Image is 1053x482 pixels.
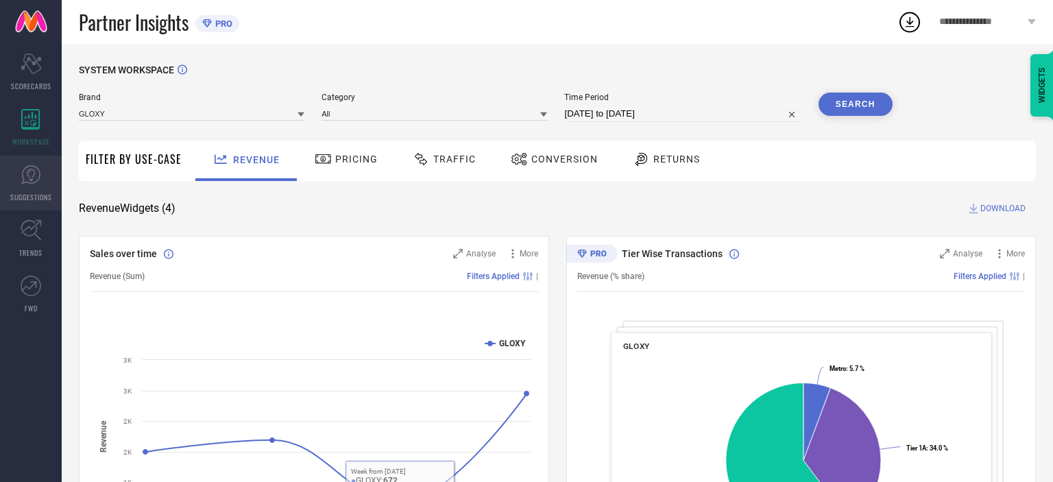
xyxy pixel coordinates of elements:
[90,248,157,259] span: Sales over time
[980,202,1026,215] span: DOWNLOAD
[531,154,598,165] span: Conversion
[79,64,174,75] span: SYSTEM WORKSPACE
[953,249,982,258] span: Analyse
[79,8,189,36] span: Partner Insights
[11,81,51,91] span: SCORECARDS
[520,249,538,258] span: More
[25,303,38,313] span: FWD
[577,272,644,281] span: Revenue (% share)
[954,272,1006,281] span: Filters Applied
[233,154,280,165] span: Revenue
[819,93,893,116] button: Search
[622,341,649,351] span: GLOXY
[1006,249,1025,258] span: More
[123,448,132,456] text: 2K
[829,365,845,372] tspan: Metro
[123,418,132,425] text: 2K
[19,248,43,258] span: TRENDS
[906,444,926,452] tspan: Tier 1A
[653,154,700,165] span: Returns
[433,154,476,165] span: Traffic
[466,249,496,258] span: Analyse
[123,387,132,395] text: 3K
[322,93,547,102] span: Category
[79,93,304,102] span: Brand
[940,249,949,258] svg: Zoom
[12,136,50,147] span: WORKSPACE
[467,272,520,281] span: Filters Applied
[897,10,922,34] div: Open download list
[906,444,947,452] text: : 34.0 %
[499,339,526,348] text: GLOXY
[536,272,538,281] span: |
[99,420,108,452] tspan: Revenue
[10,192,52,202] span: SUGGESTIONS
[86,151,182,167] span: Filter By Use-Case
[453,249,463,258] svg: Zoom
[564,93,801,102] span: Time Period
[1023,272,1025,281] span: |
[79,202,175,215] span: Revenue Widgets ( 4 )
[123,357,132,364] text: 3K
[335,154,378,165] span: Pricing
[90,272,145,281] span: Revenue (Sum)
[212,19,232,29] span: PRO
[566,245,617,265] div: Premium
[564,106,801,122] input: Select time period
[829,365,864,372] text: : 5.7 %
[622,248,723,259] span: Tier Wise Transactions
